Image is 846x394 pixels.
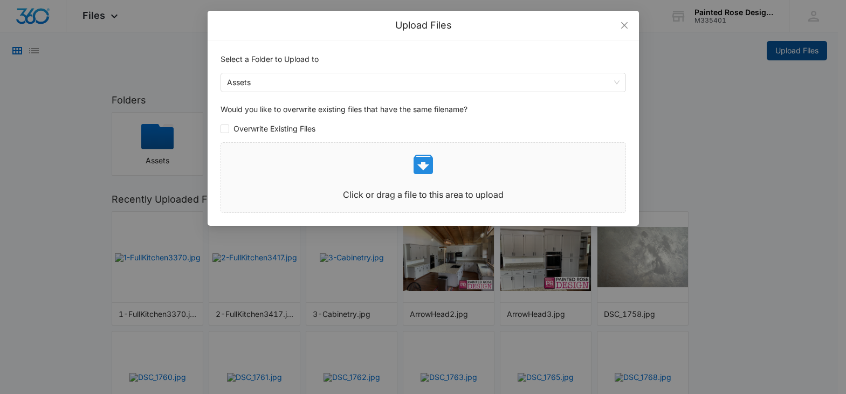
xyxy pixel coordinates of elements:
[221,188,625,202] p: Click or drag a file to this area to upload
[620,21,629,30] span: close
[221,53,626,65] p: Select a Folder to Upload to
[227,73,620,92] span: Assets
[221,143,625,212] span: Click or drag a file to this area to upload
[221,103,626,115] p: Would you like to overwrite existing files that have the same filename?
[610,11,639,40] button: Close
[221,19,626,31] div: Upload Files
[229,123,320,135] span: Overwrite Existing Files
